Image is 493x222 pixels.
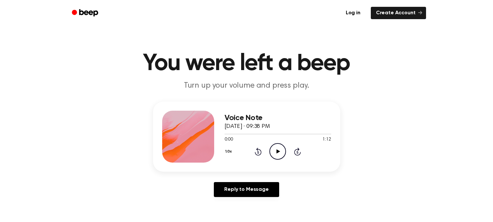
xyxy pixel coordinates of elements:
a: Beep [67,7,104,19]
h1: You were left a beep [80,52,413,75]
button: 1.0x [225,146,234,157]
span: 1:12 [322,136,331,143]
p: Turn up your volume and press play. [122,80,371,91]
a: Create Account [371,7,426,19]
a: Reply to Message [214,182,279,197]
h3: Voice Note [225,114,331,122]
span: [DATE] · 09:38 PM [225,124,270,129]
a: Log in [339,6,367,20]
span: 0:00 [225,136,233,143]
